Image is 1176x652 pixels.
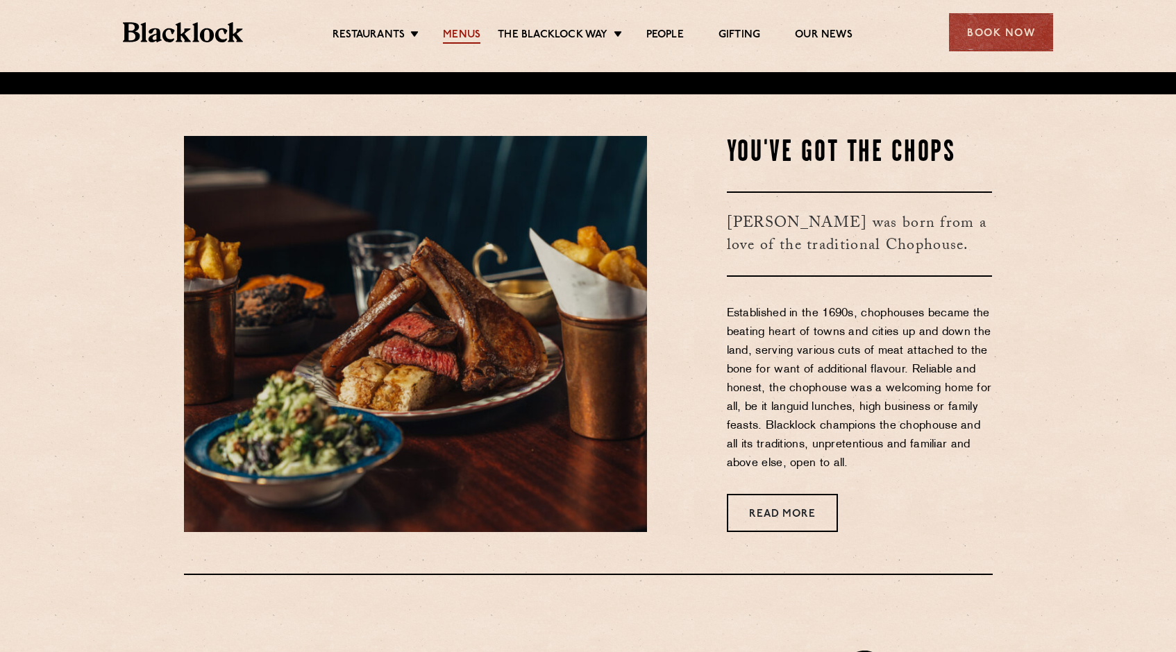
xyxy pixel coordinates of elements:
h3: [PERSON_NAME] was born from a love of the traditional Chophouse. [727,191,993,277]
a: Restaurants [333,28,405,44]
a: The Blacklock Way [498,28,607,44]
img: BL_Textured_Logo-footer-cropped.svg [123,22,243,42]
a: People [646,28,684,44]
p: Established in the 1690s, chophouses became the beating heart of towns and cities up and down the... [727,304,993,473]
h2: You've Got The Chops [727,136,993,171]
a: Our News [795,28,852,44]
a: Menus [443,28,480,44]
a: Read More [727,494,838,532]
a: Gifting [719,28,760,44]
div: Book Now [949,13,1053,51]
